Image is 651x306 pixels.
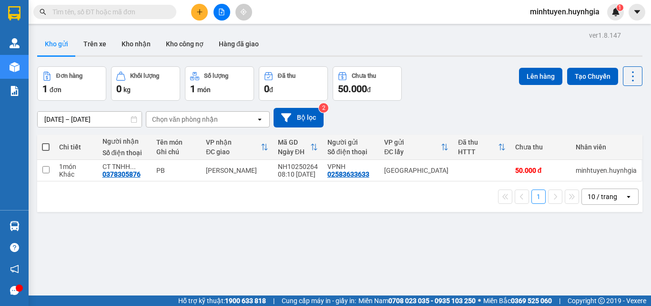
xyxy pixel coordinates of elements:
input: Tìm tên, số ĐT hoặc mã đơn [52,7,165,17]
div: 08:10 [DATE] [278,170,318,178]
svg: open [625,193,632,200]
span: 1 [42,83,48,95]
button: caret-down [629,4,645,21]
div: ver 1.8.147 [589,30,621,41]
button: Trên xe [76,32,114,55]
div: 50.000 đ [515,167,566,174]
span: ⚪️ [478,299,481,303]
div: [GEOGRAPHIC_DATA] [8,8,105,30]
span: Cung cấp máy in - giấy in: [282,295,356,306]
button: Kho gửi [37,32,76,55]
div: Người gửi [327,138,375,146]
span: 1 [190,83,195,95]
div: Chi tiết [59,143,93,151]
span: đơn [50,86,61,94]
div: NH10250264 [278,163,318,170]
span: 0 [116,83,122,95]
th: Toggle SortBy [379,135,453,160]
span: ... [130,163,136,170]
div: ĐC lấy [384,148,441,156]
button: Đã thu0đ [259,66,328,101]
strong: 0369 525 060 [511,297,552,305]
div: [PERSON_NAME] [206,167,268,174]
span: đ [269,86,273,94]
div: Số lượng [204,73,228,79]
th: Toggle SortBy [273,135,323,160]
img: solution-icon [10,86,20,96]
span: 50.000 [338,83,367,95]
div: 0378305876 [112,53,188,66]
div: Khác [59,170,93,178]
div: Số điện thoại [327,148,375,156]
span: question-circle [10,243,19,252]
span: món [197,86,211,94]
button: plus [191,4,208,21]
div: VP nhận [206,138,261,146]
div: minhtuyen.huynhgia [576,167,637,174]
button: Bộ lọc [274,108,324,127]
span: đ [367,86,371,94]
button: Khối lượng0kg [111,66,180,101]
button: Kho công nợ [158,32,211,55]
button: Kho nhận [114,32,158,55]
div: Đã thu [458,138,498,146]
div: Chọn văn phòng nhận [152,115,218,124]
div: Chưa thu [352,73,376,79]
span: 1 [618,4,621,11]
div: 02583633633 [8,41,105,54]
span: search [40,9,46,15]
img: warehouse-icon [10,221,20,231]
div: 02583633633 [327,170,369,178]
span: | [559,295,560,306]
div: Mã GD [278,138,310,146]
img: warehouse-icon [10,62,20,72]
span: copyright [598,297,605,304]
img: logo-vxr [8,6,20,21]
svg: open [256,116,264,123]
div: Chưa thu [515,143,566,151]
span: Miền Nam [358,295,476,306]
div: VPNH [8,30,105,41]
span: 0 [264,83,269,95]
button: Chưa thu50.000đ [333,66,402,101]
span: aim [240,9,247,15]
div: VP gửi [384,138,441,146]
span: file-add [218,9,225,15]
span: caret-down [633,8,641,16]
span: Hỗ trợ kỹ thuật: [178,295,266,306]
div: [PERSON_NAME] [112,8,188,30]
input: Select a date range. [38,112,142,127]
div: Ghi chú [156,148,196,156]
strong: 0708 023 035 - 0935 103 250 [388,297,476,305]
button: 1 [531,190,546,204]
button: Số lượng1món [185,66,254,101]
div: Tên món [156,138,196,146]
button: Hàng đã giao [211,32,266,55]
div: Số điện thoại [102,149,147,157]
sup: 2 [319,103,328,113]
div: Khối lượng [130,73,159,79]
div: Đã thu [278,73,295,79]
img: icon-new-feature [611,8,620,16]
div: PB [156,167,196,174]
div: Nhân viên [576,143,637,151]
div: Ngày ĐH [278,148,310,156]
div: Đơn hàng [56,73,82,79]
span: kg [123,86,131,94]
img: warehouse-icon [10,38,20,48]
span: minhtuyen.huynhgia [522,6,607,18]
span: Nhận: [112,8,134,18]
button: file-add [214,4,230,21]
div: 1 món [59,163,93,170]
button: Tạo Chuyến [567,68,618,85]
div: [GEOGRAPHIC_DATA] [384,167,448,174]
div: ĐC giao [206,148,261,156]
span: | [273,295,275,306]
span: Gửi: [8,8,23,18]
div: HTTT [458,148,498,156]
span: Miền Bắc [483,295,552,306]
div: CT TNHH KANNACARE [112,30,188,53]
button: Lên hàng [519,68,562,85]
div: CT TNHH KANNACARE [102,163,147,170]
button: aim [235,4,252,21]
